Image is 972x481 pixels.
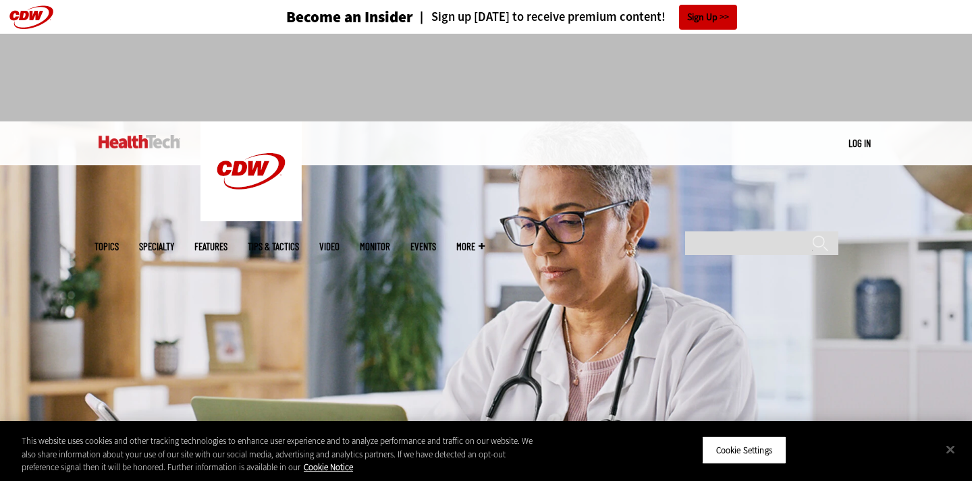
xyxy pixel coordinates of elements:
a: Become an Insider [236,9,413,25]
h3: Become an Insider [286,9,413,25]
a: Sign Up [679,5,737,30]
img: Home [200,121,302,221]
a: Features [194,242,227,252]
button: Cookie Settings [702,436,786,464]
a: Video [319,242,340,252]
div: This website uses cookies and other tracking technologies to enhance user experience and to analy... [22,434,535,474]
iframe: advertisement [240,47,732,108]
a: MonITor [360,242,390,252]
span: Specialty [139,242,174,252]
button: Close [936,434,965,464]
span: Topics [94,242,119,252]
a: Tips & Tactics [248,242,299,252]
img: Home [99,135,180,148]
a: CDW [200,210,302,225]
div: User menu [848,136,871,150]
span: More [456,242,485,252]
a: Sign up [DATE] to receive premium content! [413,11,666,24]
a: Events [410,242,436,252]
a: More information about your privacy [304,461,353,473]
a: Log in [848,137,871,149]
